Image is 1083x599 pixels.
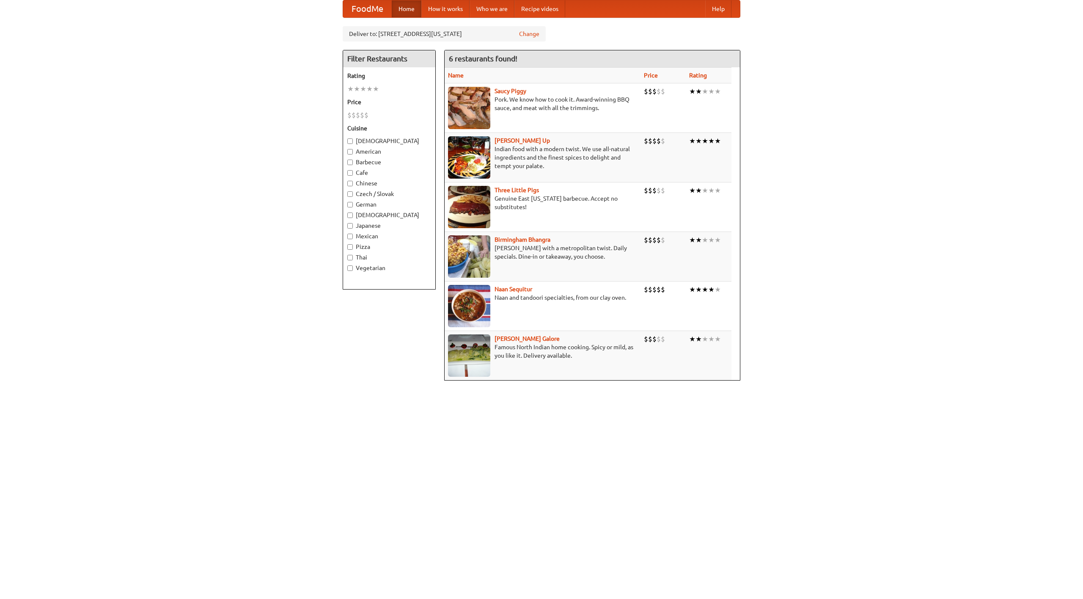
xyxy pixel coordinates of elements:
[715,87,721,96] li: ★
[354,84,360,94] li: ★
[652,235,657,245] li: $
[347,223,353,229] input: Japanese
[661,334,665,344] li: $
[495,187,539,193] a: Three Little Pigs
[644,72,658,79] a: Price
[347,211,431,219] label: [DEMOGRAPHIC_DATA]
[695,186,702,195] li: ★
[644,334,648,344] li: $
[347,170,353,176] input: Cafe
[347,179,431,188] label: Chinese
[495,137,550,144] a: [PERSON_NAME] Up
[652,87,657,96] li: $
[347,213,353,218] input: [DEMOGRAPHIC_DATA]
[448,194,637,211] p: Genuine East [US_STATE] barbecue. Accept no substitutes!
[448,95,637,112] p: Pork. We know how to cook it. Award-winning BBQ sauce, and meat with all the trimmings.
[648,235,652,245] li: $
[661,136,665,146] li: $
[448,244,637,261] p: [PERSON_NAME] with a metropolitan twist. Daily specials. Dine-in or takeaway, you choose.
[347,158,431,166] label: Barbecue
[448,293,637,302] p: Naan and tandoori specialties, from our clay oven.
[347,190,431,198] label: Czech / Slovak
[644,87,648,96] li: $
[715,235,721,245] li: ★
[347,181,353,186] input: Chinese
[347,202,353,207] input: German
[347,191,353,197] input: Czech / Slovak
[715,334,721,344] li: ★
[648,334,652,344] li: $
[652,136,657,146] li: $
[449,55,517,63] ng-pluralize: 6 restaurants found!
[648,186,652,195] li: $
[360,110,364,120] li: $
[347,138,353,144] input: [DEMOGRAPHIC_DATA]
[695,235,702,245] li: ★
[470,0,514,17] a: Who we are
[708,285,715,294] li: ★
[708,136,715,146] li: ★
[495,88,526,94] a: Saucy Piggy
[448,343,637,360] p: Famous North Indian home cooking. Spicy or mild, as you like it. Delivery available.
[644,186,648,195] li: $
[373,84,379,94] li: ★
[347,124,431,132] h5: Cuisine
[495,286,532,293] a: Naan Sequitur
[702,235,708,245] li: ★
[657,235,661,245] li: $
[392,0,421,17] a: Home
[708,235,715,245] li: ★
[448,235,490,278] img: bhangra.jpg
[347,243,431,251] label: Pizza
[661,235,665,245] li: $
[689,285,695,294] li: ★
[352,110,356,120] li: $
[448,186,490,228] img: littlepigs.jpg
[661,186,665,195] li: $
[448,285,490,327] img: naansequitur.jpg
[689,136,695,146] li: ★
[657,186,661,195] li: $
[347,221,431,230] label: Japanese
[356,110,360,120] li: $
[448,334,490,377] img: currygalore.jpg
[347,264,431,272] label: Vegetarian
[689,186,695,195] li: ★
[347,168,431,177] label: Cafe
[715,136,721,146] li: ★
[347,137,431,145] label: [DEMOGRAPHIC_DATA]
[448,87,490,129] img: saucy.jpg
[648,87,652,96] li: $
[702,186,708,195] li: ★
[644,285,648,294] li: $
[347,72,431,80] h5: Rating
[695,285,702,294] li: ★
[715,186,721,195] li: ★
[657,136,661,146] li: $
[495,335,560,342] a: [PERSON_NAME] Galore
[347,265,353,271] input: Vegetarian
[519,30,539,38] a: Change
[689,334,695,344] li: ★
[695,334,702,344] li: ★
[448,145,637,170] p: Indian food with a modern twist. We use all-natural ingredients and the finest spices to delight ...
[448,136,490,179] img: curryup.jpg
[360,84,366,94] li: ★
[347,234,353,239] input: Mexican
[708,186,715,195] li: ★
[347,110,352,120] li: $
[495,236,550,243] a: Birmingham Bhangra
[652,186,657,195] li: $
[695,87,702,96] li: ★
[347,84,354,94] li: ★
[702,136,708,146] li: ★
[657,285,661,294] li: $
[347,253,431,262] label: Thai
[347,149,353,155] input: American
